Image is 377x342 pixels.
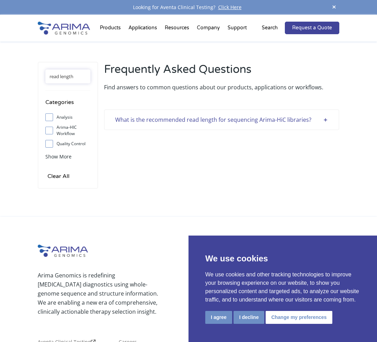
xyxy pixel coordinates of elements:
label: Quality Control [45,139,90,149]
div: Looking for Aventa Clinical Testing? [38,3,339,12]
input: Search [45,69,90,83]
a: Request a Quote [285,22,339,34]
p: Search [262,23,278,32]
a: Click Here [215,4,244,10]
button: Change my preferences [266,311,332,324]
h4: Categories [45,98,90,112]
p: Arima Genomics is redefining [MEDICAL_DATA] diagnostics using whole-genome sequence and structure... [38,271,158,316]
p: We use cookies and other tracking technologies to improve your browsing experience on our website... [205,270,360,304]
button: I agree [205,311,232,324]
h2: Frequently Asked Questions [104,62,339,83]
label: Analysis [45,112,90,122]
span: Show More [45,153,72,160]
input: Clear All [45,171,72,181]
p: We use cookies [205,252,360,265]
label: Arima-HIC Workflow [45,125,90,136]
div: What is the recommended read length for sequencing Arima-HiC libraries? [115,115,328,124]
img: Arima-Genomics-logo [38,22,90,35]
p: Find answers to common questions about our products, applications or workflows. [104,83,339,92]
img: Arima-Genomics-logo [38,245,88,257]
button: I decline [234,311,264,324]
